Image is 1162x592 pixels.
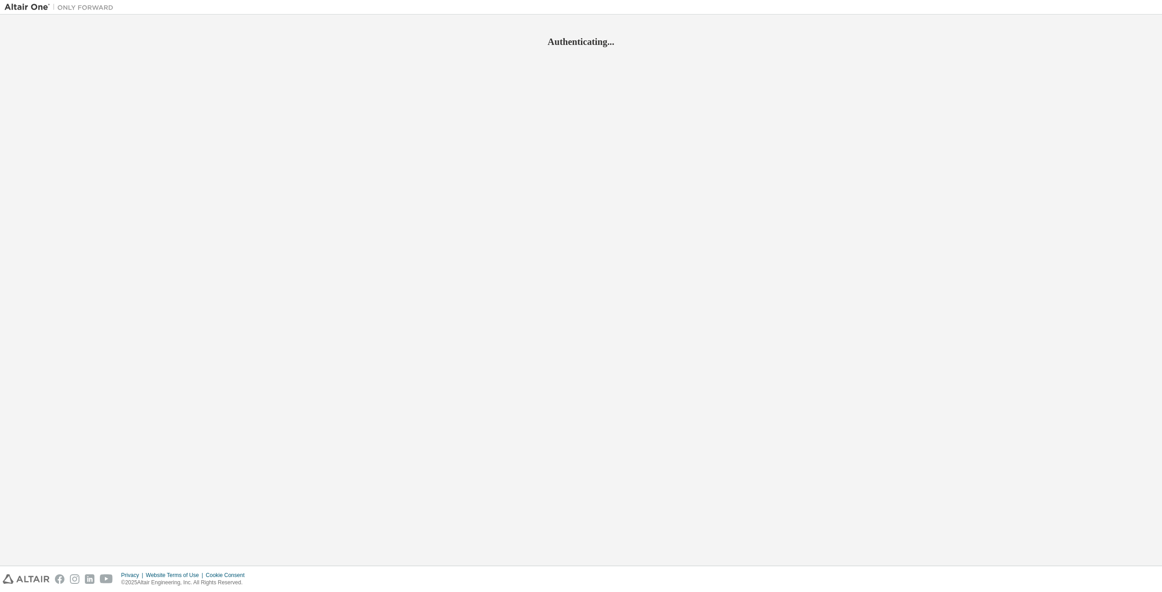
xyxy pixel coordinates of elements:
[70,574,79,584] img: instagram.svg
[3,574,49,584] img: altair_logo.svg
[100,574,113,584] img: youtube.svg
[206,572,250,579] div: Cookie Consent
[5,36,1157,48] h2: Authenticating...
[146,572,206,579] div: Website Terms of Use
[121,579,250,587] p: © 2025 Altair Engineering, Inc. All Rights Reserved.
[55,574,64,584] img: facebook.svg
[5,3,118,12] img: Altair One
[85,574,94,584] img: linkedin.svg
[121,572,146,579] div: Privacy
